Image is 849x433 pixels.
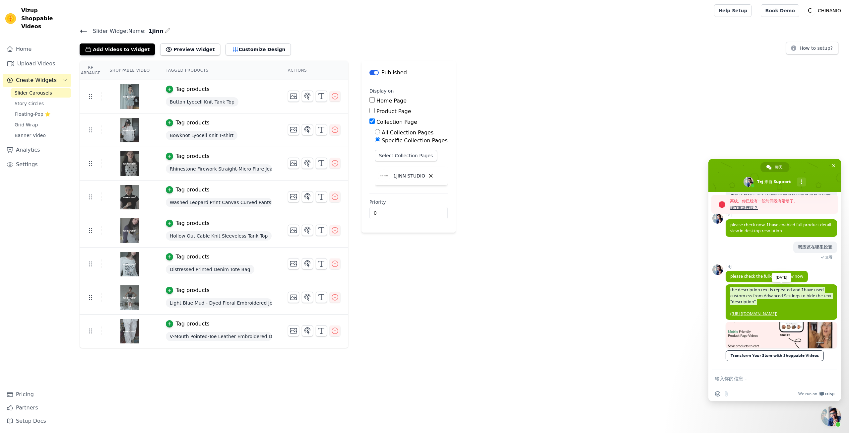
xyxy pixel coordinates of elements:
[815,5,844,17] p: CHINANIO
[146,27,163,35] span: 1jinn
[382,137,448,144] label: Specific Collection Pages
[376,98,407,104] label: Home Page
[288,91,299,102] button: Change Thumbnail
[3,414,71,428] a: Setup Docs
[120,114,139,146] img: tn-0e9e712662af4693bc67f886c2d7cbb1.png
[120,282,139,314] img: tn-5ca786ef01464135a14f3597f624e935.png
[166,152,210,160] button: Tag products
[805,5,844,17] button: C CHINANIO
[120,148,139,180] img: tn-aaf5ac61b8644cfbbf7fa64825304220.png
[761,4,799,17] a: Book Demo
[176,286,210,294] div: Tag products
[730,222,831,234] span: please check now. I have enabled full product detail view in desktop resolution.
[80,43,155,55] button: Add Videos to Widget
[176,320,210,328] div: Tag products
[786,42,838,54] button: How to setup?
[280,61,348,80] th: Actions
[120,215,139,247] img: tn-751dbeefceaf45398af195d2c6c27289.png
[732,311,776,317] a: [URL][DOMAIN_NAME]
[158,61,280,80] th: Tagged Products
[369,88,394,94] legend: Display on
[166,186,210,194] button: Tag products
[11,131,71,140] a: Banner Video
[166,320,210,328] button: Tag products
[160,43,220,55] button: Preview Widget
[176,219,210,227] div: Tag products
[166,298,272,308] span: Light Blue Mud - Dyed Floral Embroidered Jeans
[798,244,832,250] span: 我应该在哪里设置
[165,27,170,36] div: Edit Name
[120,81,139,112] img: tn-13034489c8ed4aa7ab6bcc47008a4b39.png
[15,90,52,96] span: Slider Carousels
[808,7,812,14] text: C
[176,186,210,194] div: Tag products
[382,129,433,136] label: All Collection Pages
[715,391,720,397] span: 插入表情符号
[798,391,834,397] a: We run onCrisp
[288,124,299,135] button: Change Thumbnail
[11,120,71,129] a: Grid Wrap
[726,264,808,269] span: Tej
[288,258,299,269] button: Change Thumbnail
[176,152,210,160] div: Tag products
[730,273,803,279] span: please check the full-screen view now
[730,204,835,211] span: 现在重新连接？
[101,61,158,80] th: Shoppable Video
[21,7,69,31] span: Vizup Shoppable Videos
[166,97,238,107] span: Button Lyocell Knit Tank Top
[3,388,71,401] a: Pricing
[166,253,210,261] button: Tag products
[16,76,57,84] span: Create Widgets
[15,121,38,128] span: Grid Wrap
[376,108,411,114] label: Product Page
[166,265,254,274] span: Distressed Printed Denim Tote Bag
[288,158,299,169] button: Change Thumbnail
[798,391,817,397] span: We run on
[825,391,834,397] span: Crisp
[730,193,830,205] span: 您说的是我方框内的选项吗 我已经设置了但是并没有点击视频就会出现商品详情
[288,325,299,336] button: Change Thumbnail
[166,286,210,294] button: Tag products
[166,85,210,93] button: Tag products
[726,213,837,217] span: Tej
[393,173,425,179] p: 1JINN STUDIO
[775,162,783,172] span: 聊天
[375,150,437,161] button: Select Collection Pages
[288,292,299,303] button: Change Thumbnail
[730,198,835,204] span: 离线。你已经有一段时间没有活动了。
[11,99,71,108] a: Story Circles
[120,181,139,213] img: tn-efc877fad7c54cdfb3b263509d693a90.png
[786,46,838,53] a: How to setup?
[176,253,210,261] div: Tag products
[166,198,272,207] span: Washed Leopard Print Canvas Curved Pants
[88,27,146,35] span: Slider Widget Name:
[80,61,101,80] th: Re Arrange
[715,376,820,382] textarea: 输入你的信息…
[3,42,71,56] a: Home
[11,88,71,98] a: Slider Carousels
[3,158,71,171] a: Settings
[166,332,272,341] span: V-Mouth Pointed-Toe Leather Embroidered Denim Boots
[760,162,789,172] div: 聊天
[120,315,139,347] img: tn-b46a322f5e7b42cdafbacabef02bd369.png
[726,350,824,361] a: Transform Your Store with Shoppable Videos
[821,406,841,426] div: 关闭聊天
[730,287,832,317] span: the description text is repeated and I have used custom css from Advanced Settings to hide the te...
[176,85,210,93] div: Tag products
[166,131,238,140] span: Bowknot Lyocell Knit T-shirt
[369,199,448,205] label: Priority
[376,119,417,125] label: Collection Page
[176,119,210,127] div: Tag products
[11,109,71,119] a: Floating-Pop ⭐
[714,4,751,17] a: Help Setup
[3,74,71,87] button: Create Widgets
[288,225,299,236] button: Change Thumbnail
[166,164,272,174] span: Rhinestone Firework Straight-Micro Flare Jeans
[15,100,44,107] span: Story Circles
[3,57,71,70] a: Upload Videos
[288,191,299,202] button: Change Thumbnail
[226,43,291,55] button: Customize Design
[425,170,436,181] button: Delete collection
[5,13,16,24] img: Vizup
